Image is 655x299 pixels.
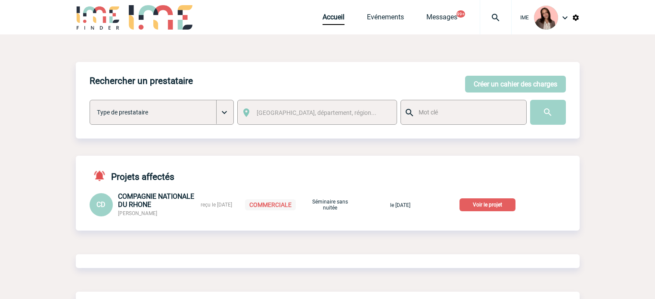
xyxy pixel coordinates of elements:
img: 94396-3.png [534,6,558,30]
a: Accueil [323,13,345,25]
h4: Projets affectés [90,170,174,182]
span: reçu le [DATE] [201,202,232,208]
span: COMPAGNIE NATIONALE DU RHONE [118,192,194,209]
h4: Rechercher un prestataire [90,76,193,86]
span: IME [520,15,529,21]
button: 99+ [456,10,465,18]
a: Messages [426,13,457,25]
a: Voir le projet [459,200,519,208]
p: Voir le projet [459,198,515,211]
span: CD [96,200,106,209]
p: COMMERCIALE [245,199,296,210]
span: [GEOGRAPHIC_DATA], département, région... [257,109,376,116]
span: [PERSON_NAME] [118,210,157,216]
input: Submit [530,100,566,125]
span: le [DATE] [390,202,410,208]
a: Evénements [367,13,404,25]
img: IME-Finder [76,5,121,30]
p: Séminaire sans nuitée [309,199,352,211]
input: Mot clé [416,107,518,118]
img: notifications-active-24-px-r.png [93,170,111,182]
